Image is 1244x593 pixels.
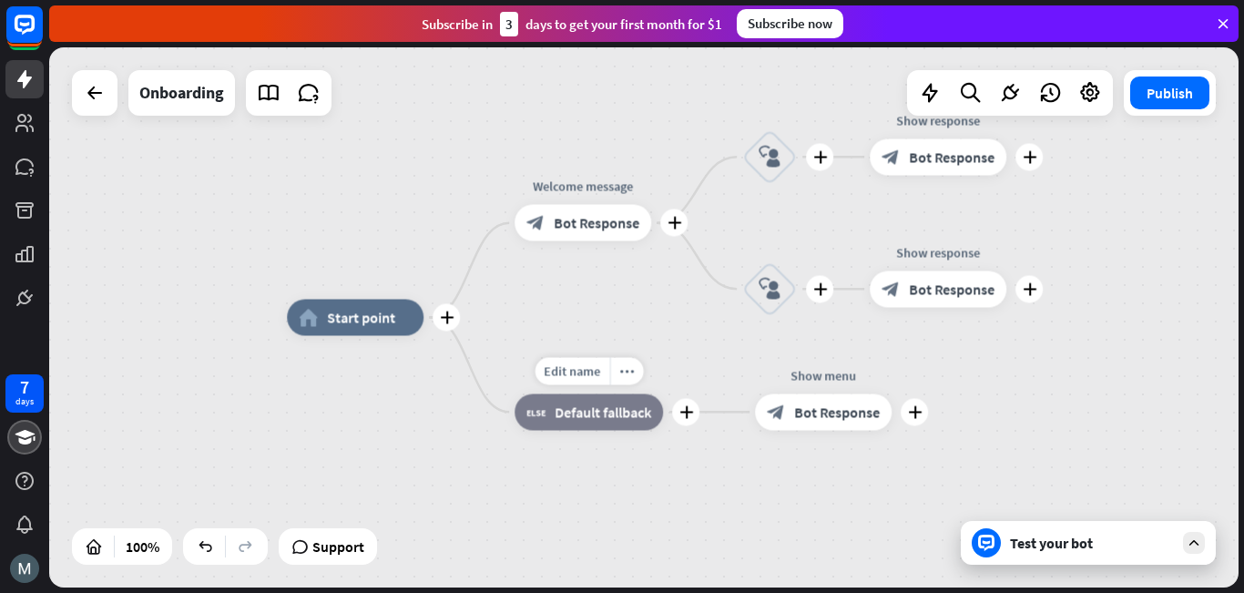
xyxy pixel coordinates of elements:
i: block_bot_response [526,214,545,232]
span: Support [312,532,364,561]
i: block_fallback [526,403,546,421]
span: Bot Response [794,403,880,421]
i: more_horiz [619,364,634,378]
div: Welcome message [501,178,665,196]
div: 100% [120,532,165,561]
i: block_user_input [759,146,780,168]
div: Show menu [741,366,905,384]
div: 7 [20,379,29,395]
div: Show response [856,111,1020,129]
div: Subscribe now [737,9,843,38]
i: plus [668,217,681,230]
button: Publish [1130,77,1209,109]
i: home_2 [299,309,318,327]
div: 3 [500,12,518,36]
i: plus [1023,150,1036,163]
span: Default fallback [555,403,651,421]
i: plus [813,150,827,163]
i: plus [1023,282,1036,295]
div: Subscribe in days to get your first month for $1 [422,12,722,36]
div: Show response [856,243,1020,261]
span: Bot Response [909,148,994,166]
div: days [15,395,34,408]
div: Test your bot [1010,534,1174,552]
a: 7 days [5,374,44,413]
span: Bot Response [554,214,639,232]
span: Bot Response [909,280,994,298]
i: plus [813,282,827,295]
i: block_user_input [759,278,780,300]
i: block_bot_response [767,403,785,421]
span: Start point [327,309,395,327]
i: block_bot_response [882,280,900,298]
div: Onboarding [139,70,224,116]
span: Edit name [544,363,600,379]
i: plus [908,405,922,418]
i: plus [440,312,454,324]
i: block_bot_response [882,148,900,166]
i: plus [679,405,693,418]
